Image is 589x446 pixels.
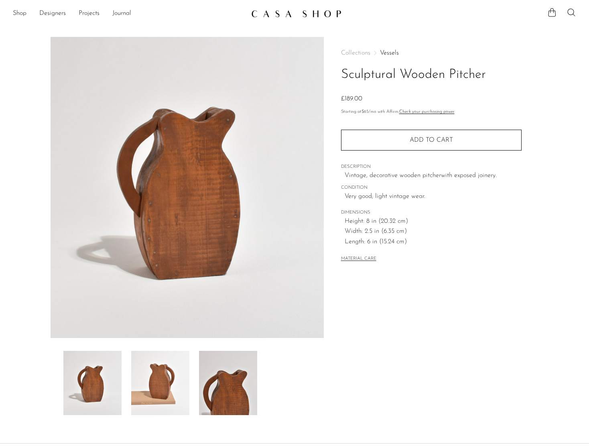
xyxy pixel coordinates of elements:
[341,163,522,171] span: DESCRIPTION
[345,237,522,247] span: Length: 6 in (15.24 cm)
[341,209,522,216] span: DIMENSIONS
[341,130,522,151] button: Add to cart
[345,191,522,202] span: Very good; light vintage wear.
[345,226,522,237] span: Width: 2.5 in (6.35 cm)
[345,171,522,181] p: Vintage, decorative wooden pitcher with exposed joinery.
[199,351,257,415] img: Sculptural Wooden Pitcher
[362,110,369,114] span: $65
[341,184,522,191] span: CONDITION
[345,216,522,227] span: Height: 8 in (20.32 cm)
[79,8,100,19] a: Projects
[380,50,399,56] a: Vessels
[13,8,26,19] a: Shop
[341,65,522,85] h1: Sculptural Wooden Pitcher
[51,37,324,338] img: Sculptural Wooden Pitcher
[112,8,131,19] a: Journal
[63,351,122,415] img: Sculptural Wooden Pitcher
[341,50,370,56] span: Collections
[399,110,455,114] a: Check your purchasing power - Learn more about Affirm Financing (opens in modal)
[13,7,245,20] ul: NEW HEADER MENU
[341,50,522,56] nav: Breadcrumbs
[341,96,362,102] span: £189.00
[341,108,522,116] p: Starting at /mo with Affirm.
[410,137,453,143] span: Add to cart
[39,8,66,19] a: Designers
[13,7,245,20] nav: Desktop navigation
[341,256,376,262] button: MATERIAL CARE
[131,351,189,415] img: Sculptural Wooden Pitcher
